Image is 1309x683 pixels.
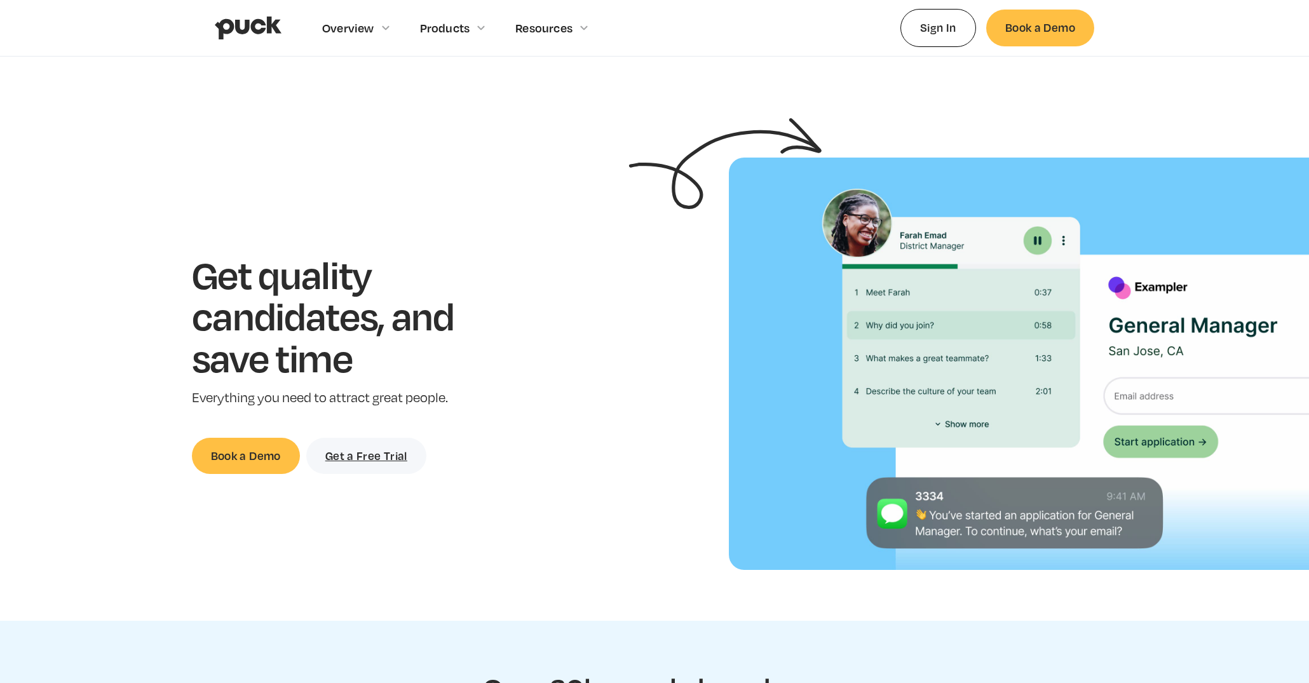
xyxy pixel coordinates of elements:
div: Overview [322,21,374,35]
div: Products [420,21,470,35]
p: Everything you need to attract great people. [192,389,494,407]
a: Book a Demo [986,10,1094,46]
h1: Get quality candidates, and save time [192,254,494,379]
a: Sign In [900,9,976,46]
a: Get a Free Trial [306,438,426,474]
div: Resources [515,21,573,35]
a: Book a Demo [192,438,300,474]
